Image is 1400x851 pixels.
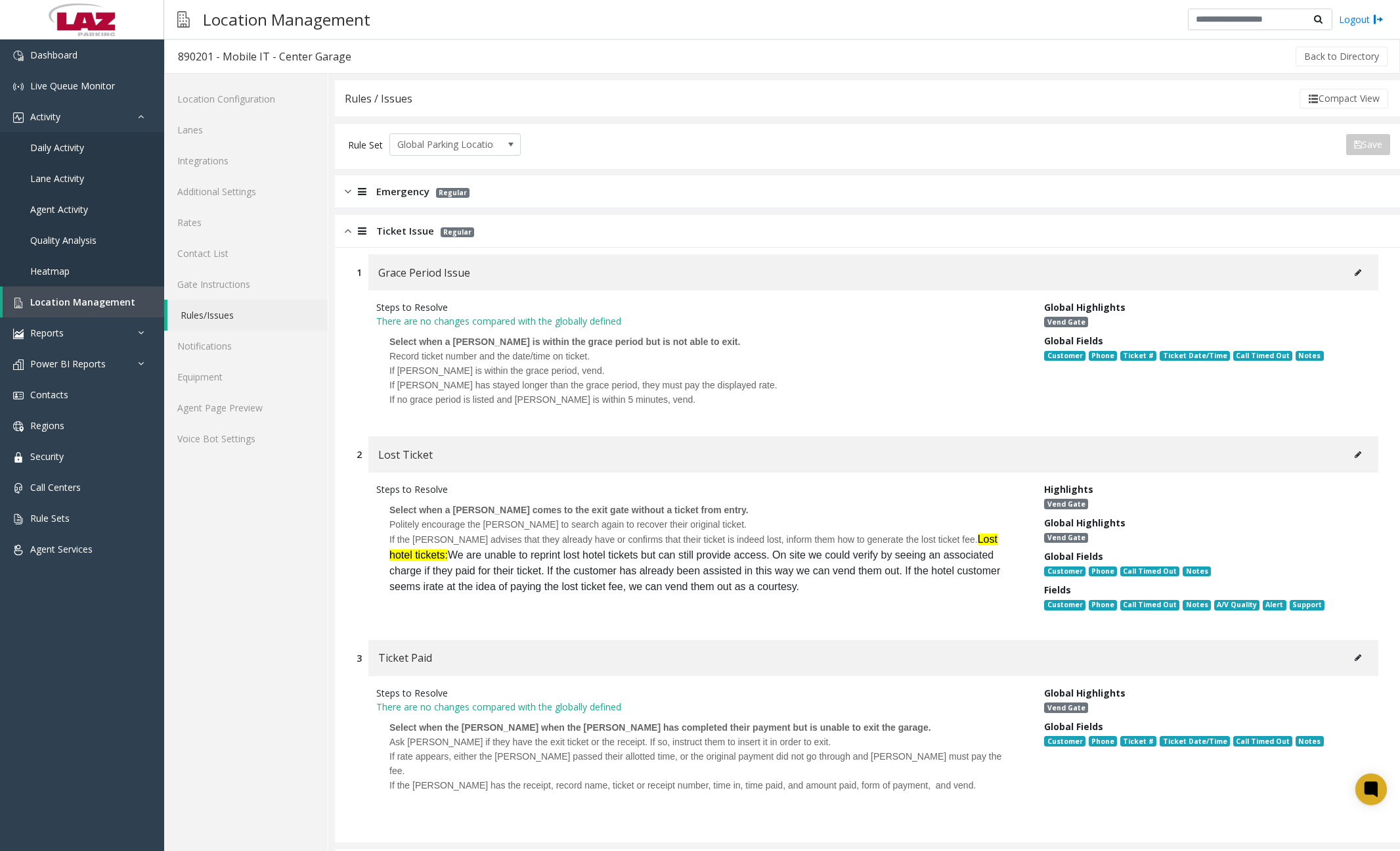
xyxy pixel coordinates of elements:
span: Select when a [PERSON_NAME] comes to the exit gate without a ticket from entry. [389,505,749,515]
img: 'icon' [13,514,24,524]
img: 'icon' [13,51,24,61]
img: 'icon' [13,390,24,401]
span: Vend Gate [1044,317,1087,327]
span: Reports [30,327,64,339]
span: Location Management [30,296,135,308]
h3: Location Management [196,3,377,35]
span: Agent Services [30,543,93,555]
img: 'icon' [13,483,24,494]
div: 3 [357,651,362,665]
img: logout [1373,12,1384,26]
div: Steps to Resolve [376,686,1024,700]
img: 'icon' [13,421,24,432]
span: Contacts [30,388,68,401]
span: Ticket # [1120,351,1156,361]
div: Steps to Resolve [376,482,1024,496]
span: Global Parking Locations [390,134,494,155]
span: Customer [1044,736,1085,747]
div: Rules / Issues [345,90,412,107]
span: Ticket Date/Time [1160,351,1229,361]
span: Politely encourage the [PERSON_NAME] to search again to recover their original ticket. [389,519,747,530]
span: Global Fields [1044,334,1103,347]
span: Lost Ticket [378,446,433,463]
span: Phone [1089,736,1117,747]
img: 'icon' [13,81,24,92]
button: Save [1346,134,1390,155]
span: If rate appears, either the [PERSON_NAME] passed their allotted time, or the original payment did... [389,751,1001,776]
span: Notes [1183,600,1210,610]
span: Vend Gate [1044,533,1087,543]
font: Lost hotel tickets: [389,534,997,561]
a: Contact List [164,238,328,269]
span: Highlights [1044,483,1093,495]
span: Customer [1044,566,1085,577]
span: Global Fields [1044,550,1103,563]
span: Grace Period Issue [378,264,470,281]
a: Agent Page Preview [164,392,328,423]
div: 890201 - Mobile IT - Center Garage [178,48,351,65]
span: Lane Activity [30,172,84,185]
span: Global Highlights [1044,301,1126,313]
font: If [PERSON_NAME] is within the grace period, vend. [389,365,605,376]
font: Select when a [PERSON_NAME] is within the grace period but is not able to exit. [389,336,740,347]
a: Rules/Issues [167,300,328,331]
div: Steps to Resolve [376,300,1024,314]
a: Logout [1339,12,1384,26]
span: Phone [1089,351,1117,361]
font: If no grace period is listed and [PERSON_NAME] is within 5 minutes, vend. [389,394,695,405]
span: Quality Analysis [30,234,97,246]
img: 'icon' [13,452,24,463]
font: Record ticket number and the date/time on ticket. [389,351,590,361]
span: Phone [1089,566,1117,577]
img: 'icon' [13,545,24,555]
span: Fields [1044,584,1071,596]
span: Call Timed Out [1233,351,1292,361]
span: Regular [436,188,470,198]
span: Notes [1296,736,1323,747]
img: 'icon' [13,329,24,339]
a: Location Configuration [164,83,328,114]
a: Notifications [164,331,328,361]
a: Equipment [164,361,328,392]
span: Notes [1183,566,1210,577]
span: Phone [1089,600,1117,610]
span: Ticket Date/Time [1160,736,1229,747]
span: If the [PERSON_NAME] advises that they already have or confirms that their ticket is indeed lost,... [389,534,978,545]
a: Voice Bot Settings [164,423,328,454]
button: Compact View [1300,89,1388,108]
span: Select when the [PERSON_NAME] when the [PERSON_NAME] has completed their payment but is unable to... [389,722,931,733]
img: pageIcon [177,3,190,35]
p: There are no changes compared with the globally defined [376,700,1024,714]
img: 'icon' [13,359,24,370]
span: Ticket Issue [376,223,434,239]
button: Back to Directory [1296,47,1388,66]
span: Notes [1296,351,1323,361]
span: Global Fields [1044,720,1103,733]
a: Additional Settings [164,176,328,207]
span: Emergency [376,184,429,199]
a: Integrations [164,145,328,176]
p: There are no changes compared with the globally defined [376,314,1024,328]
img: opened [345,223,351,239]
span: Call Timed Out [1120,600,1179,610]
span: Regular [441,227,474,237]
span: Vend Gate [1044,702,1087,713]
span: Call Timed Out [1233,736,1292,747]
span: Ask [PERSON_NAME] if they have the exit ticket or the receipt. If so, instruct them to insert it ... [389,737,831,747]
span: Ticket Paid [378,649,432,666]
span: Global Highlights [1044,687,1126,699]
span: Customer [1044,600,1085,610]
span: A/V Quality [1214,600,1259,610]
img: 'icon' [13,298,24,308]
span: If the [PERSON_NAME] has the receipt, record name, ticket or receipt number, time in, time paid, ... [389,780,976,791]
img: 'icon' [13,112,24,123]
span: Call Timed Out [1120,566,1179,577]
span: Agent Activity [30,203,88,216]
a: Gate Instructions [164,269,328,300]
span: Power BI Reports [30,357,106,370]
span: Rule Sets [30,512,70,524]
span: Heatmap [30,265,70,277]
div: 1 [357,265,362,279]
div: Rule Set [348,133,383,156]
span: Dashboard [30,49,77,61]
